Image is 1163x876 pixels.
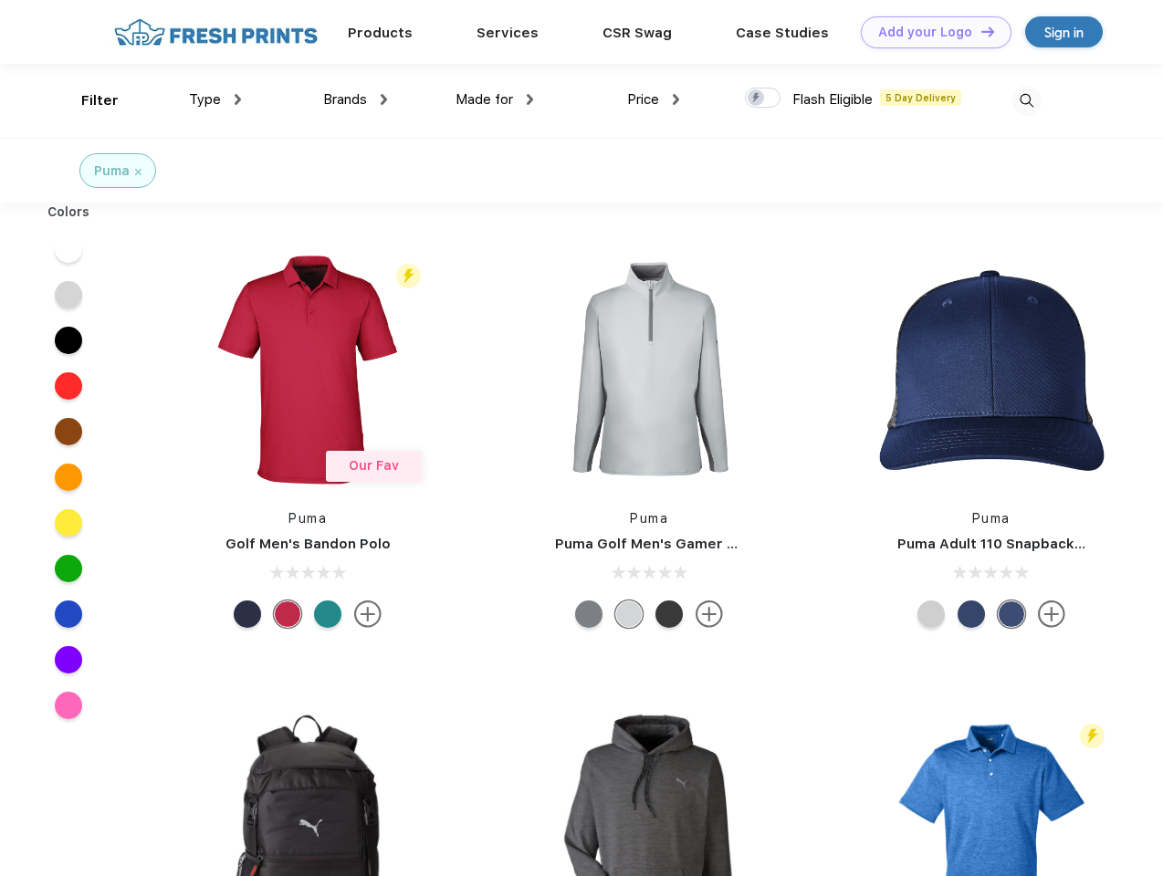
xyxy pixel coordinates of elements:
[189,91,221,108] span: Type
[456,91,513,108] span: Made for
[627,91,659,108] span: Price
[1080,724,1105,748] img: flash_active_toggle.svg
[972,511,1011,526] a: Puma
[186,248,429,491] img: func=resize&h=266
[555,536,843,552] a: Puma Golf Men's Gamer Golf Quarter-Zip
[998,600,1025,628] div: Peacoat Qut Shd
[323,91,367,108] span: Brands
[274,600,301,628] div: Ski Patrol
[109,16,323,48] img: fo%20logo%202.webp
[527,94,533,105] img: dropdown.png
[396,264,421,288] img: flash_active_toggle.svg
[235,94,241,105] img: dropdown.png
[870,248,1113,491] img: func=resize&h=266
[1025,16,1103,47] a: Sign in
[288,511,327,526] a: Puma
[878,25,972,40] div: Add your Logo
[880,89,961,106] span: 5 Day Delivery
[349,458,399,473] span: Our Fav
[225,536,391,552] a: Golf Men's Bandon Polo
[696,600,723,628] img: more.svg
[673,94,679,105] img: dropdown.png
[94,162,130,181] div: Puma
[34,203,104,222] div: Colors
[602,25,672,41] a: CSR Swag
[1044,22,1084,43] div: Sign in
[348,25,413,41] a: Products
[917,600,945,628] div: Quarry Brt Whit
[354,600,382,628] img: more.svg
[1038,600,1065,628] img: more.svg
[528,248,770,491] img: func=resize&h=266
[135,169,141,175] img: filter_cancel.svg
[792,91,873,108] span: Flash Eligible
[655,600,683,628] div: Puma Black
[615,600,643,628] div: High Rise
[81,90,119,111] div: Filter
[630,511,668,526] a: Puma
[314,600,341,628] div: Green Lagoon
[1011,86,1042,116] img: desktop_search.svg
[381,94,387,105] img: dropdown.png
[575,600,602,628] div: Quiet Shade
[981,26,994,36] img: DT
[234,600,261,628] div: Navy Blazer
[477,25,539,41] a: Services
[958,600,985,628] div: Peacoat with Qut Shd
